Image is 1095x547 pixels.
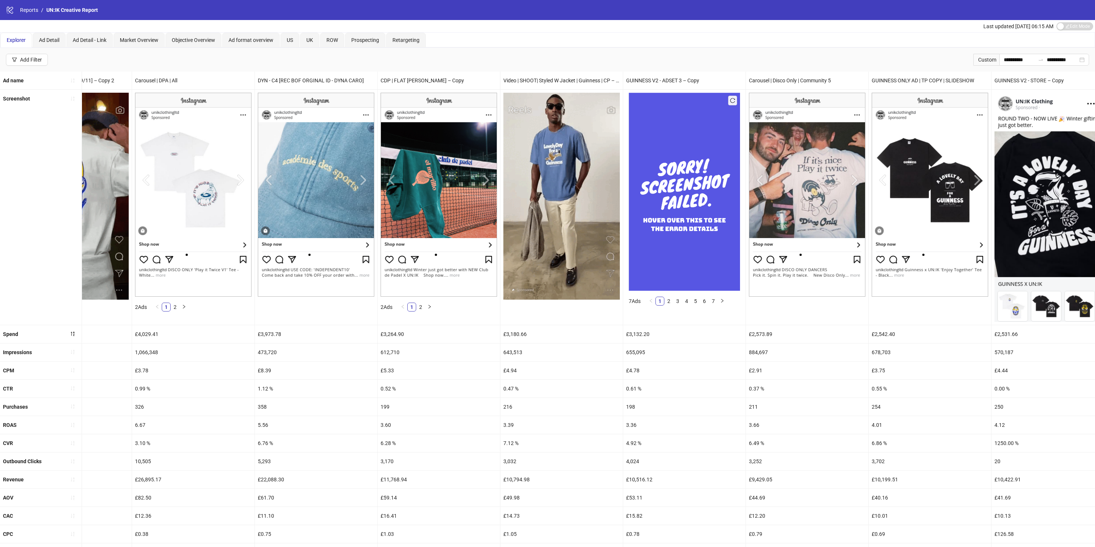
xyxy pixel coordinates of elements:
div: £59.14 [378,489,500,507]
span: Ad format overview [228,37,273,43]
b: Revenue [3,477,24,482]
b: Purchases [3,404,28,410]
div: £49.98 [500,489,623,507]
div: £3,973.78 [255,325,377,343]
li: 3 [673,297,682,306]
div: £9,429.05 [746,471,868,488]
li: 1 [162,303,171,312]
div: 198 [623,398,746,416]
span: sort-ascending [70,459,75,464]
div: £0.38 [132,525,254,543]
span: sort-descending [70,331,75,336]
div: Video | SHOOT| Styled W Jacket | Guinness | CP – Copy [500,72,623,89]
a: 5 [691,297,700,305]
div: £0.79 [746,525,868,543]
div: £3,264.90 [378,325,500,343]
div: 1.12 % [255,380,377,398]
b: Screenshot [3,96,30,102]
div: £12.20 [746,507,868,525]
b: Spend [3,331,18,337]
span: Last updated [DATE] 06:15 AM [983,23,1053,29]
div: 3,032 [500,452,623,470]
div: 6.28 % [378,434,500,452]
button: right [425,303,434,312]
div: 3.39 [500,416,623,434]
img: Screenshot 120213344042900356 [381,93,497,297]
div: 0.99 % [132,380,254,398]
div: £10,794.98 [500,471,623,488]
li: 1 [655,297,664,306]
li: Next Page [425,303,434,312]
span: sort-ascending [70,422,75,428]
span: UK [306,37,313,43]
span: reload [730,98,735,103]
div: 3.10 % [132,434,254,452]
div: 5.56 [255,416,377,434]
img: Screenshot 23850549550780355 [258,93,374,297]
div: £10.01 [869,507,991,525]
div: £82.50 [132,489,254,507]
button: left [647,297,655,306]
div: Carousel | Disco Only | Community 5 [746,72,868,89]
div: £53.11 [623,489,746,507]
div: £11,768.94 [378,471,500,488]
span: filter [12,57,17,62]
a: 6 [700,297,708,305]
div: 678,703 [869,343,991,361]
li: / [41,6,43,14]
span: left [155,304,160,309]
div: £2,542.40 [869,325,991,343]
span: left [401,304,405,309]
div: 0.52 % [378,380,500,398]
span: 2 Ads [135,304,147,310]
div: £15.82 [623,507,746,525]
div: 612,710 [378,343,500,361]
span: sort-ascending [70,349,75,355]
span: sort-ascending [70,531,75,537]
div: Add Filter [20,57,42,63]
div: £10,516.12 [623,471,746,488]
span: Prospecting [351,37,379,43]
span: sort-ascending [70,441,75,446]
span: ROW [326,37,338,43]
div: £2.91 [746,362,868,379]
div: 0.61 % [623,380,746,398]
span: sort-ascending [70,78,75,83]
a: 2 [417,303,425,311]
div: £1.03 [378,525,500,543]
div: Carousel | DPA | All [132,72,254,89]
span: sort-ascending [70,386,75,391]
div: £3.78 [132,362,254,379]
a: 4 [683,297,691,305]
span: UN:IK Creative Report [46,7,98,13]
a: 1 [656,297,664,305]
li: 4 [682,297,691,306]
li: 6 [700,297,709,306]
li: 2 [664,297,673,306]
div: £3,180.66 [500,325,623,343]
button: Add Filter [6,54,48,66]
span: to [1038,57,1044,63]
span: Ad Detail [39,37,59,43]
span: Explorer [7,37,26,43]
img: Screenshot 120212961717600356 [135,93,251,297]
li: 7 [709,297,718,306]
div: £22,088.30 [255,471,377,488]
div: £0.78 [623,525,746,543]
a: Reports [19,6,40,14]
img: Screenshot 120213163494950356 [872,93,988,297]
div: £3.75 [869,362,991,379]
button: left [153,303,162,312]
div: £1.05 [500,525,623,543]
div: 199 [378,398,500,416]
b: CTR [3,386,13,392]
div: 3.36 [623,416,746,434]
span: 2 Ads [381,304,392,310]
b: ROAS [3,422,17,428]
span: sort-ascending [70,477,75,482]
div: 4.01 [869,416,991,434]
b: Ad name [3,78,24,83]
span: US [287,37,293,43]
div: 211 [746,398,868,416]
div: £3,132.20 [623,325,746,343]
